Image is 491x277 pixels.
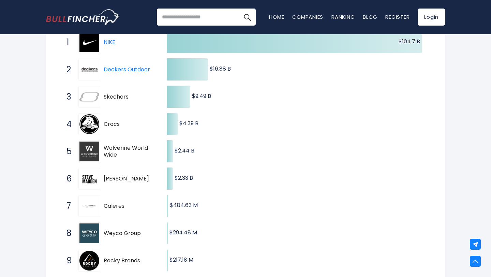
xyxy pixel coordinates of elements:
[175,147,194,155] text: $2.44 B
[46,9,120,25] img: Bullfincher logo
[192,92,211,100] text: $9.49 B
[104,65,150,73] a: Deckers Outdoor
[79,223,99,243] img: Weyco Group
[63,37,70,48] span: 1
[63,118,70,130] span: 4
[79,114,99,134] img: Crocs
[169,256,193,264] text: $217.18 M
[63,146,70,157] span: 5
[104,203,155,210] span: Caleres
[239,9,256,26] button: Search
[331,13,355,20] a: Ranking
[104,38,115,46] a: NIKE
[79,87,99,107] img: Skechers
[63,255,70,266] span: 9
[78,31,104,53] a: NIKE
[104,230,155,237] span: Weyco Group
[63,91,70,103] span: 3
[79,169,99,189] img: Steven Madden
[79,142,99,161] img: Wolverine World Wide
[79,251,99,271] img: Rocky Brands
[63,173,70,185] span: 6
[46,9,119,25] a: Go to homepage
[210,65,231,73] text: $16.88 B
[175,174,193,182] text: $2.33 B
[385,13,410,20] a: Register
[79,32,99,52] img: NIKE
[399,38,420,45] text: $104.7 B
[63,200,70,212] span: 7
[104,175,155,183] span: [PERSON_NAME]
[169,229,197,236] text: $294.48 M
[269,13,284,20] a: Home
[104,257,155,264] span: Rocky Brands
[104,121,155,128] span: Crocs
[104,145,155,159] span: Wolverine World Wide
[63,228,70,239] span: 8
[63,64,70,75] span: 2
[104,93,155,101] span: Skechers
[79,60,99,79] img: Deckers Outdoor
[78,59,104,81] a: Deckers Outdoor
[363,13,377,20] a: Blog
[292,13,323,20] a: Companies
[179,119,198,127] text: $4.39 B
[170,201,198,209] text: $484.63 M
[418,9,445,26] a: Login
[79,196,99,216] img: Caleres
